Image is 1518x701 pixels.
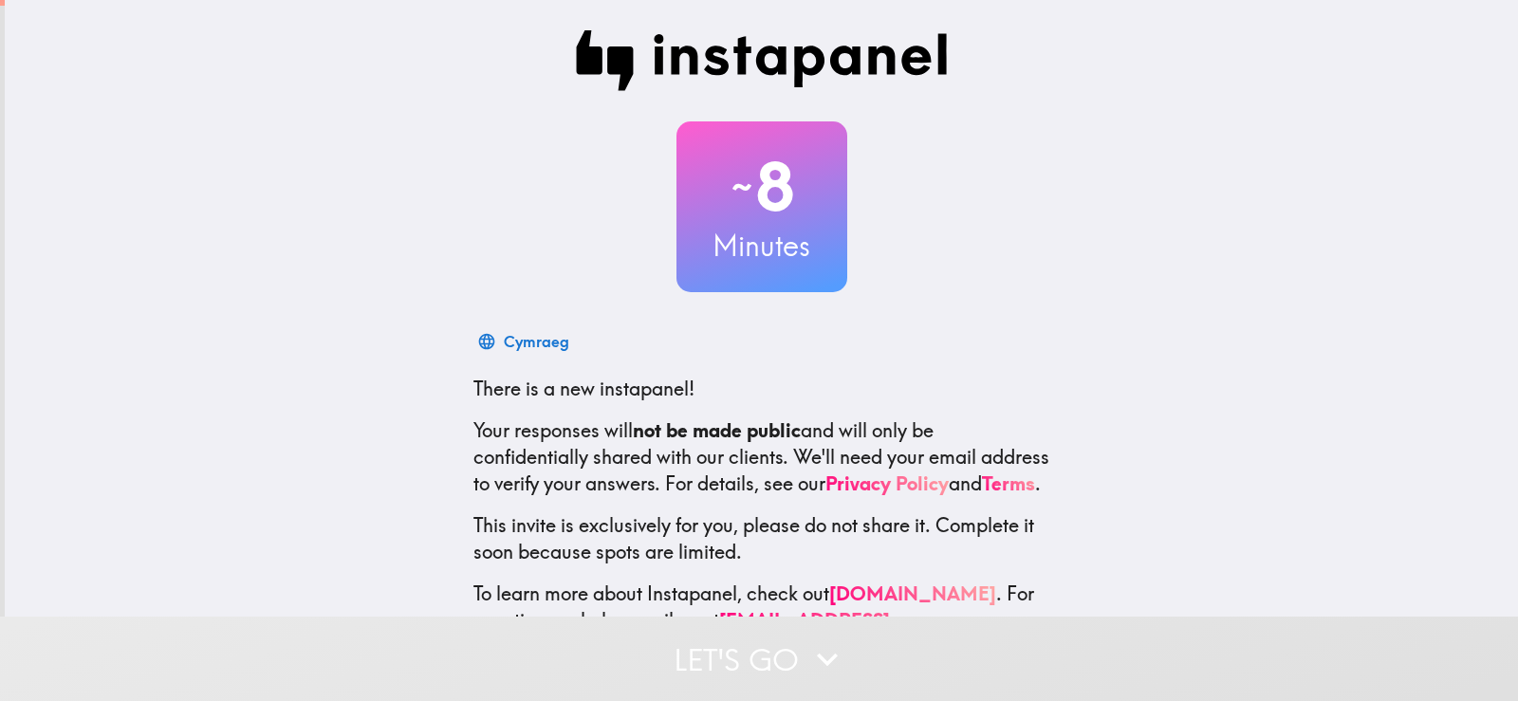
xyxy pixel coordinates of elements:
[504,328,569,355] div: Cymraeg
[825,471,949,495] a: Privacy Policy
[473,417,1050,497] p: Your responses will and will only be confidentially shared with our clients. We'll need your emai...
[729,158,755,215] span: ~
[676,148,847,226] h2: 8
[473,377,694,400] span: There is a new instapanel!
[676,226,847,266] h3: Minutes
[473,512,1050,565] p: This invite is exclusively for you, please do not share it. Complete it soon because spots are li...
[829,581,996,605] a: [DOMAIN_NAME]
[473,323,577,360] button: Cymraeg
[982,471,1035,495] a: Terms
[633,418,801,442] b: not be made public
[576,30,948,91] img: Instapanel
[473,581,1050,660] p: To learn more about Instapanel, check out . For questions or help, email us at .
